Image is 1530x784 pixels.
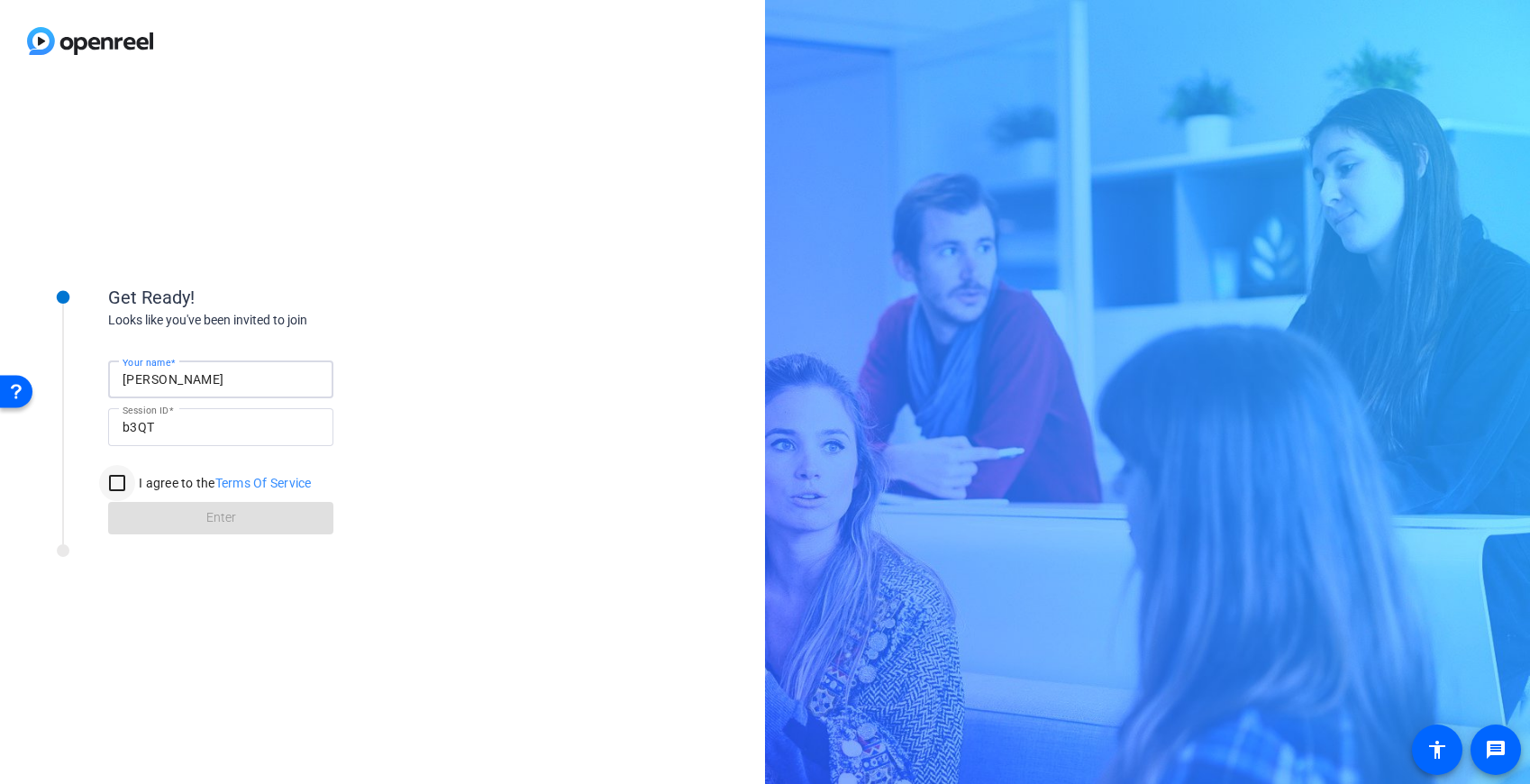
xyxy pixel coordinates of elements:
mat-label: Session ID [123,405,168,415]
mat-icon: message [1485,739,1507,761]
a: Terms Of Service [215,476,312,490]
div: Looks like you've been invited to join [108,311,469,330]
label: I agree to the [135,474,312,492]
mat-label: Your name [123,357,170,368]
div: Get Ready! [108,284,469,311]
mat-icon: accessibility [1426,739,1448,761]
